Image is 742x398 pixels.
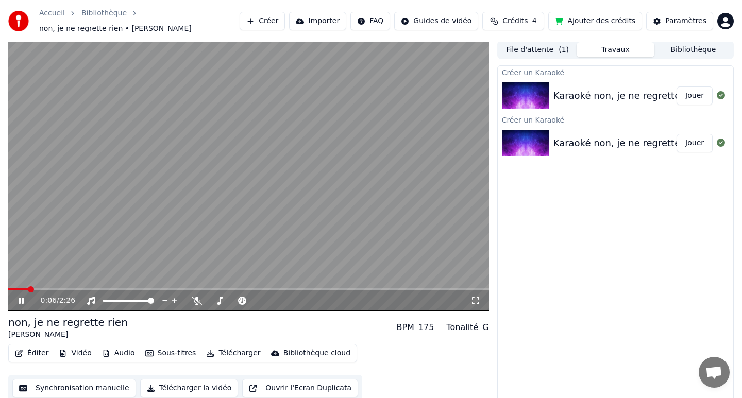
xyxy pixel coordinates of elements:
[41,296,65,306] div: /
[654,42,732,57] button: Bibliothèque
[242,379,358,397] button: Ouvrir l'Ecran Duplicata
[39,24,192,34] span: non, je ne regrette rien • [PERSON_NAME]
[502,16,528,26] span: Crédits
[55,346,95,360] button: Vidéo
[81,8,127,19] a: Bibliothèque
[665,16,706,26] div: Paramètres
[8,11,29,31] img: youka
[482,321,488,334] div: G
[39,8,240,34] nav: breadcrumb
[559,45,569,55] span: ( 1 )
[699,357,730,388] div: Ouvrir le chat
[289,12,346,30] button: Importer
[11,346,53,360] button: Éditer
[498,66,733,78] div: Créer un Karaoké
[141,346,200,360] button: Sous-titres
[646,12,713,30] button: Paramètres
[8,330,128,340] div: [PERSON_NAME]
[350,12,390,30] button: FAQ
[548,12,642,30] button: Ajouter des crédits
[240,12,285,30] button: Créer
[39,8,65,19] a: Accueil
[202,346,264,360] button: Télécharger
[418,321,434,334] div: 175
[283,348,350,358] div: Bibliothèque cloud
[446,321,478,334] div: Tonalité
[394,12,478,30] button: Guides de vidéo
[59,296,75,306] span: 2:26
[12,379,136,397] button: Synchronisation manuelle
[98,346,139,360] button: Audio
[41,296,57,306] span: 0:06
[498,113,733,126] div: Créer un Karaoké
[482,12,544,30] button: Crédits4
[8,315,128,330] div: non, je ne regrette rien
[677,134,713,152] button: Jouer
[396,321,414,334] div: BPM
[532,16,537,26] span: 4
[577,42,654,57] button: Travaux
[140,379,239,397] button: Télécharger la vidéo
[499,42,577,57] button: File d'attente
[677,86,713,105] button: Jouer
